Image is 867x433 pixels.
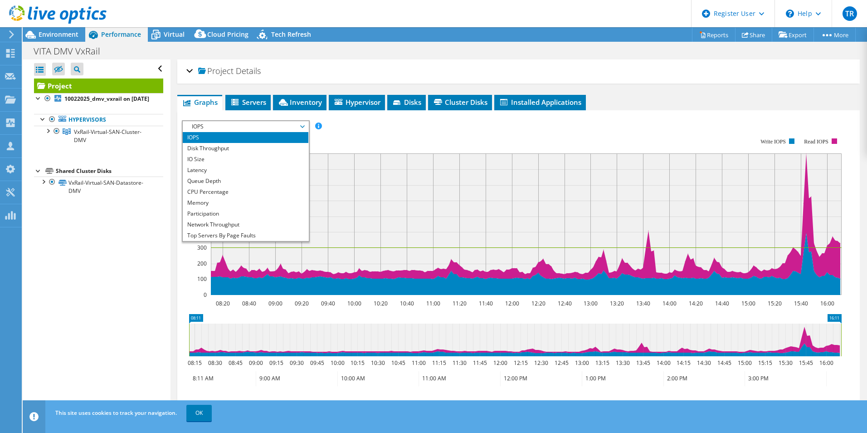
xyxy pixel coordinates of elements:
li: Memory [183,197,308,208]
span: Cloud Pricing [207,30,248,39]
span: Virtual [164,30,185,39]
span: Cluster Disks [433,98,487,107]
text: 08:40 [242,300,256,307]
text: 12:15 [513,359,527,367]
span: This site uses cookies to track your navigation. [55,409,177,417]
text: 10:30 [370,359,385,367]
text: 12:00 [505,300,519,307]
a: Share [735,28,772,42]
text: 14:45 [717,359,731,367]
span: Details [236,65,261,76]
text: 10:00 [330,359,344,367]
text: 11:00 [426,300,440,307]
text: 14:40 [715,300,729,307]
span: VxRail-Virtual-SAN-Cluster-DMV [74,128,141,144]
span: Environment [39,30,78,39]
text: 12:40 [557,300,571,307]
span: Project [198,67,234,76]
text: 16:00 [819,359,833,367]
text: 16:00 [820,300,834,307]
a: Project [34,79,163,93]
span: Inventory [278,98,322,107]
text: 15:40 [794,300,808,307]
text: 15:30 [778,359,792,367]
li: Network Throughput [183,219,308,230]
text: 09:30 [289,359,303,367]
a: More [813,28,856,42]
text: 11:40 [478,300,492,307]
a: VxRail-Virtual-SAN-Datastore-DMV [34,177,163,197]
text: 10:20 [373,300,387,307]
li: Participation [183,208,308,219]
text: 08:45 [228,359,242,367]
text: Write IOPS [760,138,786,145]
span: Servers [230,98,266,107]
text: 13:30 [615,359,629,367]
h1: VITA DMV VxRail [29,46,114,56]
li: IOPS [183,132,308,143]
span: Disks [392,98,421,107]
text: 13:20 [609,300,623,307]
a: Reports [692,28,735,42]
text: 10:40 [399,300,414,307]
text: 15:00 [737,359,751,367]
text: 09:40 [321,300,335,307]
text: 13:40 [636,300,650,307]
text: 0 [204,291,207,299]
text: 15:00 [741,300,755,307]
text: 10:00 [347,300,361,307]
span: Performance [101,30,141,39]
text: 200 [197,260,207,267]
text: 13:00 [575,359,589,367]
span: Installed Applications [499,98,581,107]
text: 11:15 [432,359,446,367]
a: OK [186,405,212,421]
text: 08:15 [187,359,201,367]
li: CPU Percentage [183,187,308,197]
text: 10:15 [350,359,364,367]
text: 11:30 [452,359,466,367]
a: Export [772,28,814,42]
span: Tech Refresh [271,30,311,39]
text: 10:45 [391,359,405,367]
text: 13:45 [636,359,650,367]
text: 09:20 [294,300,308,307]
text: 100 [197,275,207,283]
text: 11:00 [411,359,425,367]
b: 10022025_dmv_vxrail on [DATE] [64,95,149,103]
li: Top Servers By Page Faults [183,230,308,241]
text: Read IOPS [804,138,828,145]
text: 09:45 [310,359,324,367]
text: 14:20 [688,300,702,307]
text: 14:00 [662,300,676,307]
text: 12:20 [531,300,545,307]
text: 09:00 [268,300,282,307]
text: 14:30 [697,359,711,367]
li: Queue Depth [183,176,308,187]
text: 09:15 [269,359,283,367]
text: 15:20 [767,300,781,307]
text: 11:20 [452,300,466,307]
text: 08:30 [208,359,222,367]
span: IOPS [187,121,304,132]
span: TR [843,6,857,21]
li: Latency [183,165,308,176]
text: 12:00 [493,359,507,367]
a: 10022025_dmv_vxrail on [DATE] [34,93,163,105]
text: 15:45 [799,359,813,367]
a: Hypervisors [34,114,163,126]
text: 300 [197,244,207,251]
span: Graphs [182,98,218,107]
text: 11:45 [472,359,487,367]
li: IO Size [183,154,308,165]
text: 12:30 [534,359,548,367]
text: 09:00 [248,359,263,367]
text: 15:15 [758,359,772,367]
text: 14:15 [676,359,690,367]
a: VxRail-Virtual-SAN-Cluster-DMV [34,126,163,146]
text: 14:00 [656,359,670,367]
svg: \n [786,10,794,18]
text: 13:00 [583,300,597,307]
text: 12:45 [554,359,568,367]
div: Shared Cluster Disks [56,166,163,177]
